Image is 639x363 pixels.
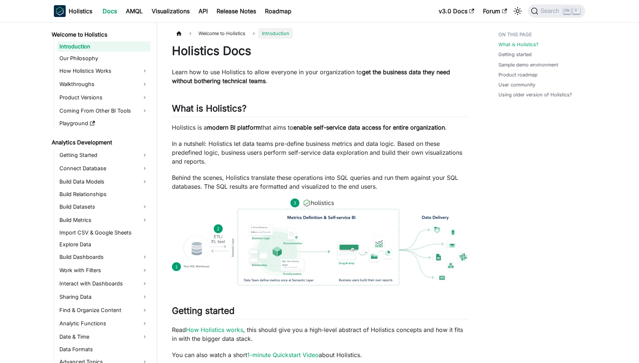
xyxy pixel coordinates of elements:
a: Work with Filters [57,264,151,276]
a: Forum [479,5,511,17]
a: 1-minute Quickstart Video [247,351,319,359]
a: Analytic Functions [57,318,151,329]
a: Our Philosophy [57,53,151,64]
a: How Holistics works [186,326,243,333]
span: Welcome to Holistics [195,28,249,39]
a: Product Versions [57,92,151,103]
a: Welcome to Holistics [49,30,151,40]
a: Build Metrics [57,214,151,226]
a: Playground [57,118,151,129]
p: In a nutshell: Holistics let data teams pre-define business metrics and data logic. Based on thes... [172,139,469,166]
a: Product roadmap [498,71,538,78]
a: Data Formats [57,344,151,355]
a: Build Dashboards [57,251,151,263]
strong: modern BI platform [207,124,261,131]
span: Introduction [258,28,293,39]
a: Sample demo environment [498,61,558,68]
p: You can also watch a short about Holistics. [172,350,469,359]
kbd: K [573,7,580,14]
a: Home page [172,28,186,39]
a: HolisticsHolistics [54,5,92,17]
a: Getting started [498,51,532,58]
a: Explore Data [57,239,151,250]
a: Introduction [57,41,151,52]
a: Docs [98,5,121,17]
p: Behind the scenes, Holistics translate these operations into SQL queries and run them against you... [172,173,469,191]
a: Analytics Development [49,137,151,148]
a: Build Relationships [57,189,151,199]
a: Roadmap [260,5,296,17]
a: API [194,5,212,17]
span: Search [538,8,564,14]
a: Walkthroughs [57,78,151,90]
a: Sharing Data [57,291,151,303]
a: How Holistics Works [57,65,151,77]
a: AMQL [121,5,147,17]
a: Visualizations [147,5,194,17]
a: Coming From Other BI Tools [57,105,151,117]
a: Using older version of Holistics? [498,91,572,98]
a: Interact with Dashboards [57,278,151,290]
strong: enable self-service data access for entire organization [293,124,445,131]
b: Holistics [69,7,92,16]
p: Holistics is a that aims to . [172,123,469,132]
a: Find & Organize Content [57,304,151,316]
h2: What is Holistics? [172,103,469,117]
a: User community [498,81,535,88]
img: Holistics [54,5,66,17]
a: v3.0 Docs [434,5,479,17]
a: Connect Database [57,162,151,174]
a: What is Holistics? [498,41,539,48]
a: Import CSV & Google Sheets [57,227,151,238]
nav: Breadcrumbs [172,28,469,39]
a: Build Datasets [57,201,151,213]
button: Search (Ctrl+K) [528,4,585,18]
a: Getting Started [57,149,151,161]
a: Build Data Models [57,176,151,188]
a: Release Notes [212,5,260,17]
h1: Holistics Docs [172,44,469,58]
img: How Holistics fits in your Data Stack [172,198,469,285]
p: Read , this should give you a high-level abstract of Holistics concepts and how it fits in with t... [172,325,469,343]
h2: Getting started [172,305,469,319]
button: Switch between dark and light mode (currently light mode) [512,5,524,17]
a: Date & Time [57,331,151,343]
p: Learn how to use Holistics to allow everyone in your organization to . [172,68,469,85]
nav: Docs sidebar [46,22,157,363]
